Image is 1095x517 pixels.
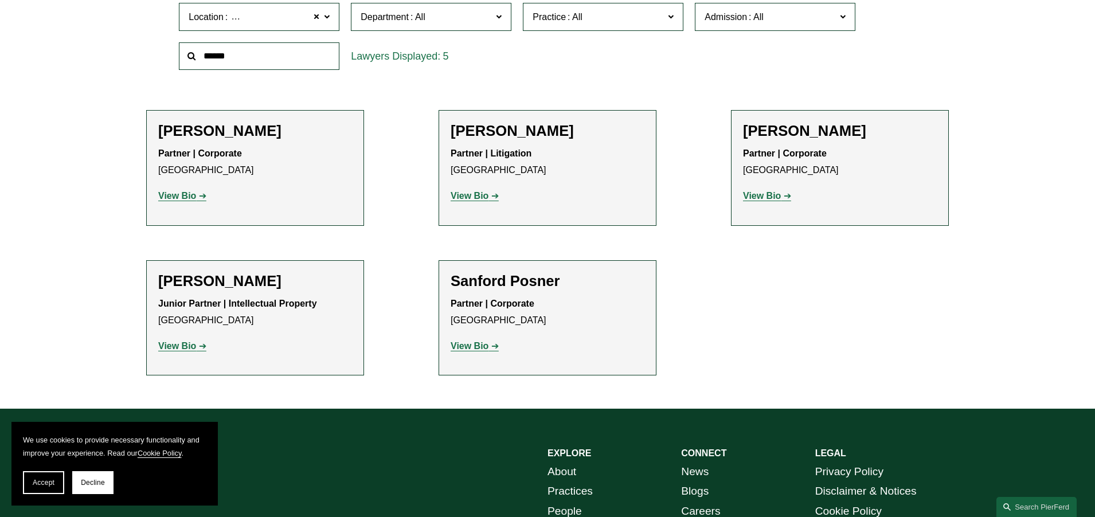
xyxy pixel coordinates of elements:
section: Cookie banner [11,422,218,506]
span: Department [361,12,409,22]
h2: [PERSON_NAME] [451,122,644,140]
strong: Partner | Corporate [743,148,827,158]
a: View Bio [158,191,206,201]
a: View Bio [451,341,499,351]
h2: [PERSON_NAME] [743,122,937,140]
strong: View Bio [451,341,488,351]
strong: CONNECT [681,448,726,458]
a: Cookie Policy [138,449,182,457]
p: [GEOGRAPHIC_DATA] [158,146,352,179]
span: Accept [33,479,54,487]
strong: View Bio [158,191,196,201]
button: Accept [23,471,64,494]
p: [GEOGRAPHIC_DATA] [743,146,937,179]
span: Practice [533,12,566,22]
a: News [681,462,709,482]
a: Privacy Policy [815,462,883,482]
button: Decline [72,471,114,494]
strong: Partner | Corporate [158,148,242,158]
span: [GEOGRAPHIC_DATA] [229,10,325,25]
p: We use cookies to provide necessary functionality and improve your experience. Read our . [23,433,206,460]
a: Disclaimer & Notices [815,481,917,502]
a: View Bio [158,341,206,351]
a: Practices [547,481,593,502]
a: Blogs [681,481,709,502]
span: 5 [443,50,448,62]
strong: EXPLORE [547,448,591,458]
strong: Junior Partner | Intellectual Property [158,299,317,308]
strong: View Bio [743,191,781,201]
span: Decline [81,479,105,487]
h2: [PERSON_NAME] [158,272,352,290]
p: [GEOGRAPHIC_DATA] [158,296,352,329]
span: Admission [705,12,747,22]
strong: View Bio [451,191,488,201]
strong: Partner | Litigation [451,148,531,158]
p: [GEOGRAPHIC_DATA] [451,296,644,329]
h2: [PERSON_NAME] [158,122,352,140]
p: [GEOGRAPHIC_DATA] [451,146,644,179]
a: About [547,462,576,482]
a: Search this site [996,497,1077,517]
span: Location [189,12,224,22]
strong: LEGAL [815,448,846,458]
strong: View Bio [158,341,196,351]
strong: Partner | Corporate [451,299,534,308]
h2: Sanford Posner [451,272,644,290]
a: View Bio [451,191,499,201]
a: View Bio [743,191,791,201]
